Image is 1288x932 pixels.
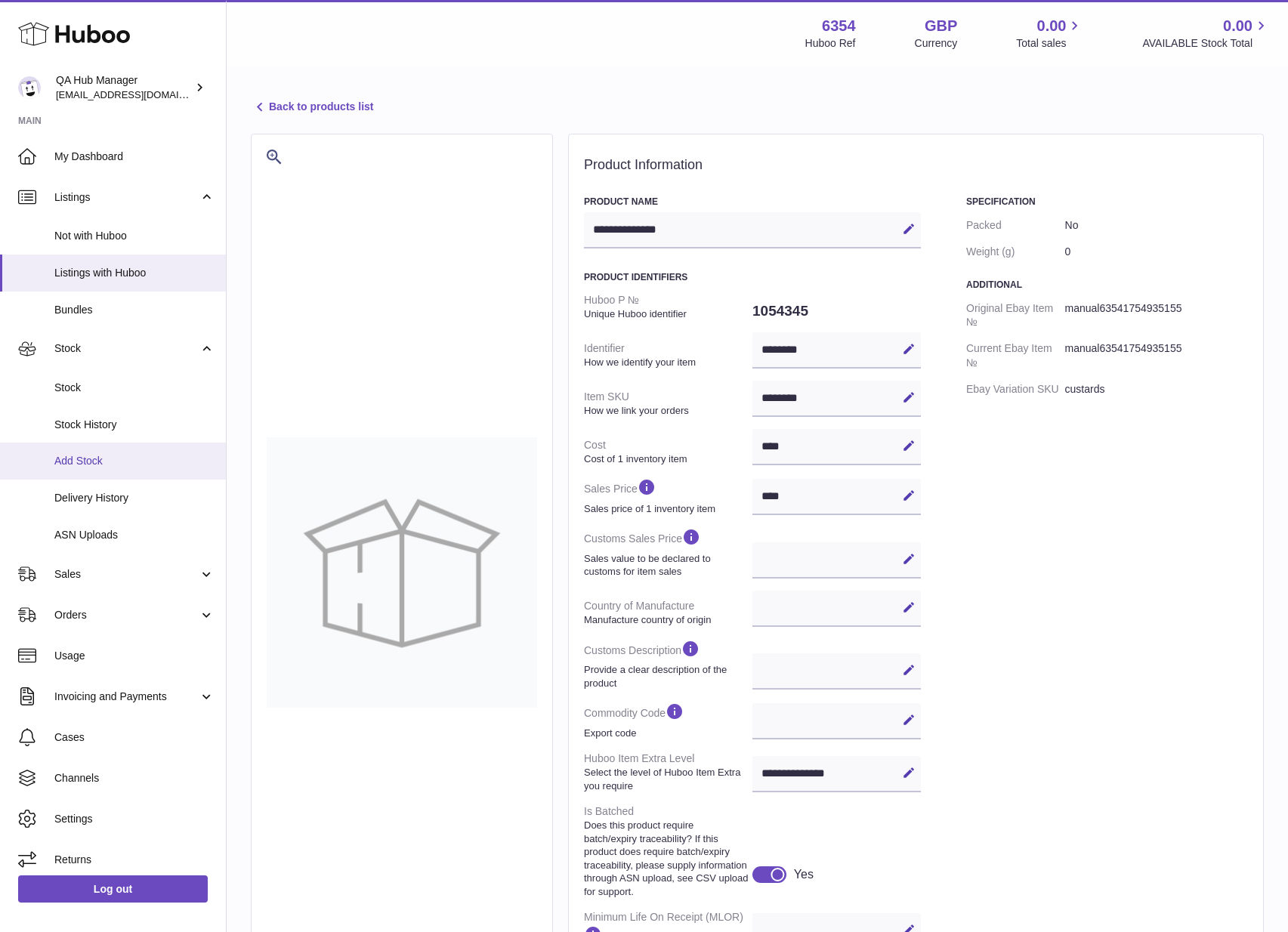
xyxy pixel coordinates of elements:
span: Total sales [1016,36,1083,51]
span: Settings [54,812,215,826]
a: 0.00 Total sales [1016,16,1083,51]
dt: Cost [584,432,752,471]
strong: Unique Huboo identifier [584,307,749,321]
dd: No [1065,212,1248,239]
strong: 6354 [822,16,856,36]
div: Huboo Ref [805,36,856,51]
dt: Current Ebay Item № [966,335,1065,376]
span: AVAILABLE Stock Total [1142,36,1270,51]
span: Listings with Huboo [54,266,215,280]
img: no-photo-large.jpg [267,437,537,708]
span: Listings [54,190,199,205]
span: Bundles [54,303,215,317]
strong: Does this product require batch/expiry traceability? If this product does require batch/expiry tr... [584,819,749,898]
div: QA Hub Manager [56,73,192,102]
span: Sales [54,567,199,582]
dt: Customs Sales Price [584,521,752,584]
span: ASN Uploads [54,528,215,542]
dt: Identifier [584,335,752,375]
strong: Select the level of Huboo Item Extra you require [584,766,749,792]
dt: Sales Price [584,471,752,521]
dt: Huboo P № [584,287,752,326]
strong: Manufacture country of origin [584,613,749,627]
dt: Original Ebay Item № [966,295,1065,336]
h3: Product Identifiers [584,271,921,283]
h3: Specification [966,196,1248,208]
span: 0.00 [1223,16,1252,36]
h3: Product Name [584,196,921,208]
dt: Ebay Variation SKU [966,376,1065,403]
span: 0.00 [1037,16,1067,36]
span: Stock [54,381,215,395]
span: [EMAIL_ADDRESS][DOMAIN_NAME] [56,88,222,100]
dt: Country of Manufacture [584,593,752,632]
dd: 0 [1065,239,1248,265]
a: Back to products list [251,98,373,116]
dt: Customs Description [584,633,752,696]
dt: Huboo Item Extra Level [584,745,752,798]
span: Add Stock [54,454,215,468]
dt: Item SKU [584,384,752,423]
span: Stock History [54,418,215,432]
strong: Provide a clear description of the product [584,663,749,690]
span: Stock [54,341,199,356]
span: Usage [54,649,215,663]
strong: Sales value to be declared to customs for item sales [584,552,749,579]
span: Channels [54,771,215,785]
strong: Sales price of 1 inventory item [584,502,749,516]
span: My Dashboard [54,150,215,164]
dd: custards [1065,376,1248,403]
a: Log out [18,875,208,903]
dt: Packed [966,212,1065,239]
strong: Export code [584,727,749,740]
h3: Additional [966,279,1248,291]
dt: Weight (g) [966,239,1065,265]
dt: Is Batched [584,798,752,904]
strong: Cost of 1 inventory item [584,452,749,466]
div: Currency [915,36,958,51]
dd: 1054345 [752,295,921,327]
span: Orders [54,608,199,622]
h2: Product Information [584,157,1248,174]
span: Not with Huboo [54,229,215,243]
dd: manual63541754935155 [1065,335,1248,376]
span: Returns [54,853,215,867]
dt: Commodity Code [584,696,752,745]
span: Cases [54,730,215,745]
a: 0.00 AVAILABLE Stock Total [1142,16,1270,51]
dd: manual63541754935155 [1065,295,1248,336]
strong: How we identify your item [584,356,749,369]
strong: How we link your orders [584,404,749,418]
img: QATestClient@huboo.co.uk [18,76,41,99]
div: Yes [794,866,814,883]
span: Invoicing and Payments [54,690,199,704]
strong: GBP [925,16,957,36]
span: Delivery History [54,491,215,505]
